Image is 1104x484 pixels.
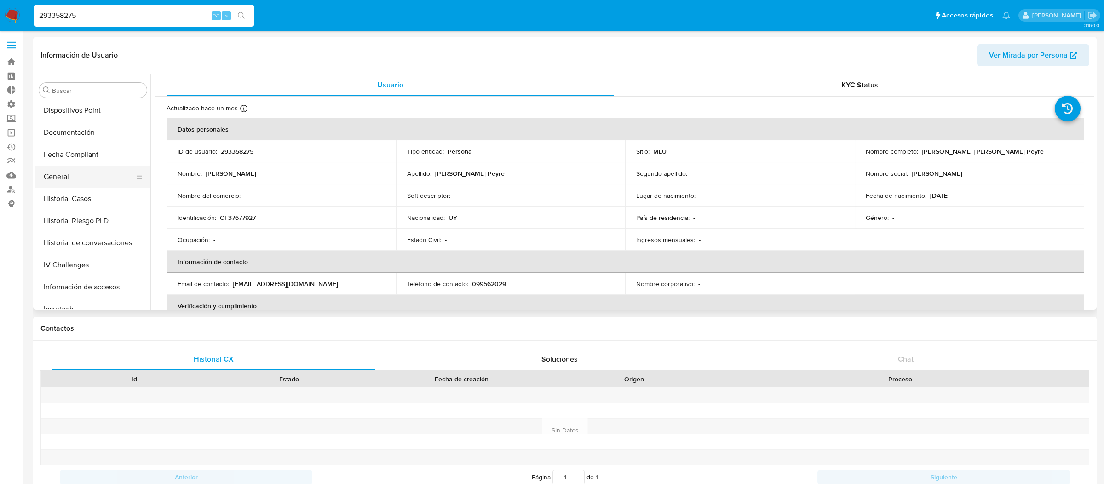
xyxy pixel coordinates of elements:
button: Información de accesos [35,276,150,298]
p: - [693,213,695,222]
button: Historial de conversaciones [35,232,150,254]
p: Teléfono de contacto : [407,280,468,288]
p: Identificación : [178,213,216,222]
button: Historial Casos [35,188,150,210]
p: [DATE] [930,191,949,200]
button: Insurtech [35,298,150,320]
p: Ingresos mensuales : [636,236,695,244]
button: Dispositivos Point [35,99,150,121]
p: CI 37677927 [220,213,256,222]
p: [PERSON_NAME] [206,169,256,178]
div: Id [63,375,205,384]
p: - [698,280,700,288]
p: Fecha de nacimiento : [866,191,926,200]
p: Actualizado hace un mes [167,104,238,113]
th: Información de contacto [167,251,1084,273]
p: Género : [866,213,889,222]
th: Verificación y cumplimiento [167,295,1084,317]
button: Documentación [35,121,150,144]
p: País de residencia : [636,213,690,222]
p: MLU [653,147,667,156]
div: Estado [218,375,360,384]
input: Buscar [52,86,143,95]
span: Usuario [377,80,403,90]
button: Ver Mirada por Persona [977,44,1089,66]
button: search-icon [232,9,251,22]
h1: Información de Usuario [40,51,118,60]
span: Chat [898,354,914,364]
p: Ocupación : [178,236,210,244]
span: Soluciones [541,354,578,364]
div: Fecha de creación [373,375,550,384]
p: Segundo apellido : [636,169,687,178]
th: Datos personales [167,118,1084,140]
p: UY [448,213,457,222]
span: KYC Status [841,80,878,90]
a: Salir [1087,11,1097,20]
button: Buscar [43,86,50,94]
p: - [892,213,894,222]
button: Fecha Compliant [35,144,150,166]
p: Nacionalidad : [407,213,445,222]
p: - [454,191,456,200]
p: 099562029 [472,280,506,288]
p: Email de contacto : [178,280,229,288]
p: Nombre : [178,169,202,178]
p: Tipo entidad : [407,147,444,156]
span: Historial CX [194,354,234,364]
h1: Contactos [40,324,1089,333]
button: IV Challenges [35,254,150,276]
p: - [699,236,701,244]
p: Nombre corporativo : [636,280,695,288]
span: ⌥ [213,11,219,20]
div: Proceso [718,375,1082,384]
a: Notificaciones [1002,12,1010,19]
p: ID de usuario : [178,147,217,156]
div: Origen [563,375,705,384]
p: Persona [448,147,472,156]
input: Buscar usuario o caso... [34,10,254,22]
button: General [35,166,143,188]
p: Estado Civil : [407,236,441,244]
span: Ver Mirada por Persona [989,44,1068,66]
p: [EMAIL_ADDRESS][DOMAIN_NAME] [233,280,338,288]
p: eric.malcangi@mercadolibre.com [1032,11,1084,20]
button: Historial Riesgo PLD [35,210,150,232]
p: [PERSON_NAME] [PERSON_NAME] Peyre [922,147,1044,156]
p: - [699,191,701,200]
span: s [225,11,228,20]
p: Sitio : [636,147,650,156]
p: [PERSON_NAME] Peyre [435,169,505,178]
p: Lugar de nacimiento : [636,191,696,200]
p: Nombre del comercio : [178,191,241,200]
p: Apellido : [407,169,431,178]
p: - [691,169,693,178]
p: Nombre completo : [866,147,918,156]
span: 1 [596,472,598,482]
p: Nombre social : [866,169,908,178]
p: [PERSON_NAME] [912,169,962,178]
p: Soft descriptor : [407,191,450,200]
p: - [244,191,246,200]
p: 293358275 [221,147,253,156]
p: - [445,236,447,244]
span: Accesos rápidos [942,11,993,20]
p: - [213,236,215,244]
